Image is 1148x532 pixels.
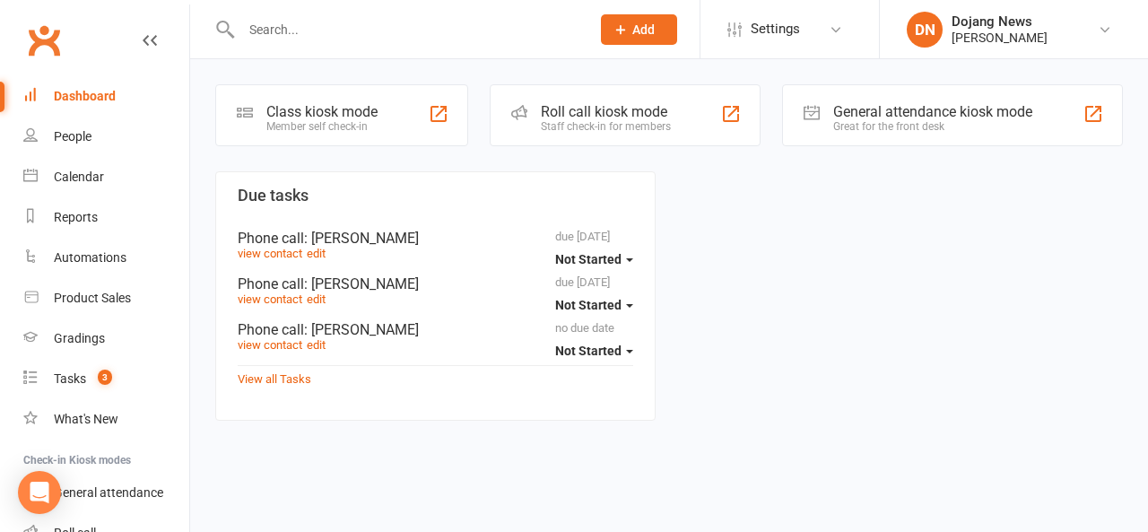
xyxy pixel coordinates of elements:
[304,275,419,292] span: : [PERSON_NAME]
[751,9,800,49] span: Settings
[555,344,622,358] span: Not Started
[907,12,943,48] div: DN
[238,372,311,386] a: View all Tasks
[238,275,633,292] div: Phone call
[54,331,105,345] div: Gradings
[98,370,112,385] span: 3
[266,120,378,133] div: Member self check-in
[952,13,1048,30] div: Dojang News
[833,103,1032,120] div: General attendance kiosk mode
[236,17,578,42] input: Search...
[541,120,671,133] div: Staff check-in for members
[555,335,633,367] button: Not Started
[23,318,189,359] a: Gradings
[23,157,189,197] a: Calendar
[601,14,677,45] button: Add
[555,243,633,275] button: Not Started
[54,210,98,224] div: Reports
[238,187,633,205] h3: Due tasks
[23,197,189,238] a: Reports
[304,230,419,247] span: : [PERSON_NAME]
[54,412,118,426] div: What's New
[238,321,633,338] div: Phone call
[952,30,1048,46] div: [PERSON_NAME]
[238,338,302,352] a: view contact
[307,247,326,260] a: edit
[307,338,326,352] a: edit
[632,22,655,37] span: Add
[18,471,61,514] div: Open Intercom Messenger
[307,292,326,306] a: edit
[541,103,671,120] div: Roll call kiosk mode
[555,252,622,266] span: Not Started
[266,103,378,120] div: Class kiosk mode
[54,170,104,184] div: Calendar
[54,291,131,305] div: Product Sales
[238,247,302,260] a: view contact
[54,485,163,500] div: General attendance
[54,89,116,103] div: Dashboard
[238,230,633,247] div: Phone call
[23,117,189,157] a: People
[23,238,189,278] a: Automations
[238,292,302,306] a: view contact
[54,371,86,386] div: Tasks
[23,359,189,399] a: Tasks 3
[23,399,189,440] a: What's New
[555,298,622,312] span: Not Started
[555,289,633,321] button: Not Started
[304,321,419,338] span: : [PERSON_NAME]
[23,278,189,318] a: Product Sales
[54,250,126,265] div: Automations
[833,120,1032,133] div: Great for the front desk
[54,129,91,144] div: People
[23,473,189,513] a: General attendance kiosk mode
[22,18,66,63] a: Clubworx
[23,76,189,117] a: Dashboard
